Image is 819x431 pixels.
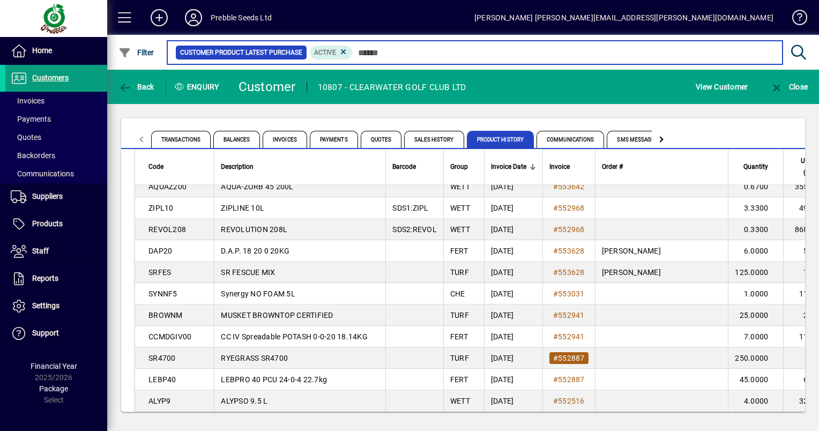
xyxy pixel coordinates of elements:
[148,247,172,255] span: DAP20
[553,268,558,277] span: #
[558,289,585,298] span: 553031
[553,289,558,298] span: #
[558,311,585,319] span: 552941
[491,161,526,173] span: Invoice Date
[553,247,558,255] span: #
[107,77,166,96] app-page-header-button: Back
[735,161,778,173] div: Quantity
[558,268,585,277] span: 553628
[484,197,542,219] td: [DATE]
[404,131,464,148] span: Sales History
[743,161,768,173] span: Quantity
[32,301,59,310] span: Settings
[392,161,437,173] div: Barcode
[558,332,585,341] span: 552941
[5,165,107,183] a: Communications
[314,49,336,56] span: Active
[484,240,542,262] td: [DATE]
[148,375,176,384] span: LEBP40
[213,131,260,148] span: Balances
[491,161,536,173] div: Invoice Date
[484,347,542,369] td: [DATE]
[32,219,63,228] span: Products
[450,204,470,212] span: WETT
[553,225,558,234] span: #
[553,311,558,319] span: #
[32,274,58,283] span: Reports
[558,397,585,405] span: 552516
[484,326,542,347] td: [DATE]
[392,204,428,212] span: SDS1:ZIPL
[5,183,107,210] a: Suppliers
[392,225,437,234] span: SDS2:REVOL
[148,311,183,319] span: BROWNM
[148,204,174,212] span: ZIPL10
[607,131,668,148] span: SMS Messages
[5,265,107,292] a: Reports
[558,354,585,362] span: 552887
[5,38,107,64] a: Home
[553,182,558,191] span: #
[558,247,585,255] span: 553628
[784,2,806,37] a: Knowledge Base
[484,390,542,412] td: [DATE]
[263,131,307,148] span: Invoices
[450,247,468,255] span: FERT
[148,397,170,405] span: ALYP9
[39,384,68,393] span: Package
[118,48,154,57] span: Filter
[142,8,176,27] button: Add
[148,161,207,173] div: Code
[148,225,186,234] span: REVOL208
[558,375,585,384] span: 552887
[728,197,783,219] td: 3.3300
[553,397,558,405] span: #
[595,240,728,262] td: [PERSON_NAME]
[770,83,808,91] span: Close
[176,8,211,27] button: Profile
[148,182,187,191] span: AQUAZ200
[450,354,469,362] span: TURF
[221,397,267,405] span: ALYPSO 9.5 L
[549,161,589,173] div: Invoice
[32,192,63,200] span: Suppliers
[11,169,74,178] span: Communications
[239,78,296,95] div: Customer
[450,332,468,341] span: FERT
[361,131,402,148] span: Quotes
[484,219,542,240] td: [DATE]
[728,176,783,197] td: 0.6700
[728,240,783,262] td: 6.0000
[484,283,542,304] td: [DATE]
[467,131,534,148] span: Product History
[484,304,542,326] td: [DATE]
[549,266,589,278] a: #553628
[450,161,468,173] span: Group
[759,77,819,96] app-page-header-button: Close enquiry
[148,268,171,277] span: SRFES
[151,131,211,148] span: Transactions
[553,204,558,212] span: #
[728,326,783,347] td: 7.0000
[221,161,379,173] div: Description
[549,245,589,257] a: #553628
[450,182,470,191] span: WETT
[166,78,230,95] div: Enquiry
[602,161,623,173] span: Order #
[696,78,748,95] span: View Customer
[221,268,275,277] span: SR FESCUE MIX
[148,354,176,362] span: SR4700
[221,204,264,212] span: ZIPLINE 10L
[11,115,51,123] span: Payments
[318,79,466,96] div: 10807 - CLEARWATER GOLF CLUB LTD
[5,92,107,110] a: Invoices
[558,225,585,234] span: 552968
[728,283,783,304] td: 1.0000
[549,374,589,385] a: #552887
[768,77,810,96] button: Close
[602,161,722,173] div: Order #
[221,289,295,298] span: Synergy NO FOAM 5L
[484,262,542,283] td: [DATE]
[450,289,465,298] span: CHE
[32,46,52,55] span: Home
